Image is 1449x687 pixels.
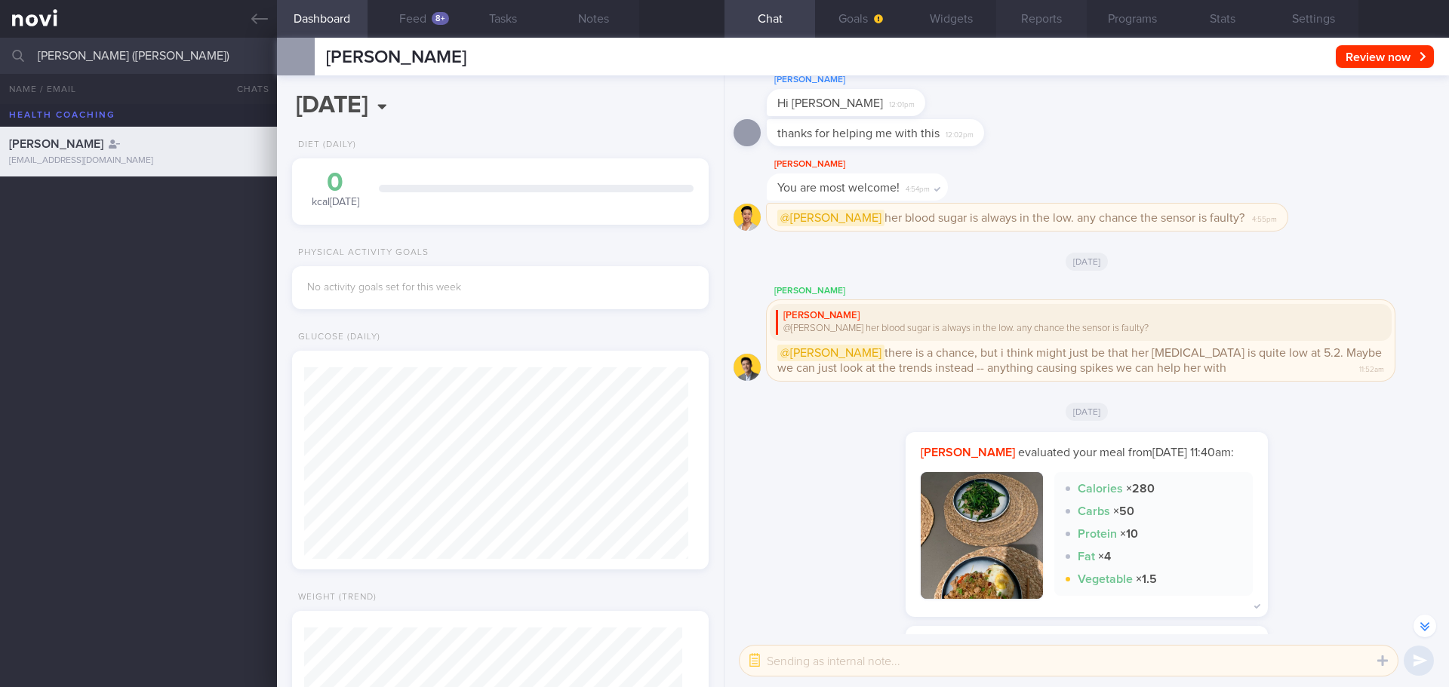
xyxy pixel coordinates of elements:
span: 12:02pm [946,126,974,140]
div: @[PERSON_NAME] her blood sugar is always in the low. any chance the sensor is faulty? [776,323,1386,335]
span: You are most welcome! [777,182,900,194]
span: 11:52am [1359,360,1384,375]
span: Hi [PERSON_NAME] [777,97,883,109]
strong: × 10 [1120,528,1138,540]
strong: × 50 [1113,505,1134,517]
strong: [PERSON_NAME] [921,446,1018,459]
span: thanks for helping me with this [777,127,940,140]
span: [DATE] [1066,253,1109,271]
strong: Carbs [1078,505,1110,517]
span: 4:55pm [1252,210,1277,225]
div: Diet (Daily) [292,140,356,151]
div: [PERSON_NAME] [767,71,971,89]
div: Physical Activity Goals [292,247,429,259]
strong: × 1.5 [1136,573,1157,585]
span: @[PERSON_NAME] [777,345,884,361]
div: 0 [307,170,364,196]
span: [DATE] [1066,403,1109,421]
strong: Protein [1078,528,1117,540]
img: eyJrZXkiOiJub3ZpZnktcHJvZHVjdGlvbi91cGxvYWRzL0RhVklhTVJXaG1hYmtNM3dyRDlob2FHYmlTZjFfXzE2MjAwMTQ0N... [921,472,1043,635]
strong: × 280 [1126,483,1155,495]
span: her blood sugar is always in the low. any chance the sensor is faulty? [777,210,1244,226]
span: [PERSON_NAME] [326,48,466,66]
span: [PERSON_NAME] [9,138,103,150]
button: Chats [217,74,277,104]
div: No activity goals set for this week [307,281,694,295]
span: there is a chance, but i think might just be that her [MEDICAL_DATA] is quite low at 5.2. Maybe w... [777,345,1382,374]
button: Review now [1336,45,1434,68]
div: 8+ [432,12,449,25]
div: kcal [DATE] [307,170,364,210]
p: evaluated your meal from [DATE] 11:40am : [921,445,1253,460]
div: [PERSON_NAME] [776,310,1386,322]
span: 12:01pm [889,96,915,110]
div: Glucose (Daily) [292,332,380,343]
strong: Fat [1078,551,1095,563]
span: @[PERSON_NAME] [777,210,884,226]
div: [PERSON_NAME] [767,282,1440,300]
div: Weight (Trend) [292,592,377,603]
strong: × 4 [1098,551,1111,563]
span: 4:54pm [906,180,930,195]
div: [EMAIL_ADDRESS][DOMAIN_NAME] [9,155,268,167]
strong: Vegetable [1078,573,1133,585]
div: [PERSON_NAME] [767,155,993,173]
strong: Calories [1078,483,1123,495]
